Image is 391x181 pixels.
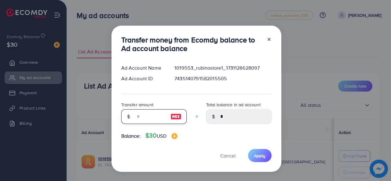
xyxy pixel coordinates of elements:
label: Transfer amount [121,102,153,108]
h4: $30 [145,132,177,139]
button: Apply [248,149,272,162]
span: Apply [254,153,265,159]
span: Cancel [220,152,236,159]
div: Ad Account ID [116,75,170,82]
label: Total balance in ad account [206,102,261,108]
span: Balance: [121,132,141,139]
div: 1019553_rubinastore1_1731128628097 [170,64,276,71]
button: Cancel [213,149,243,162]
img: image [171,133,177,139]
img: image [170,113,181,120]
h3: Transfer money from Ecomdy balance to Ad account balance [121,35,262,53]
span: USD [157,132,166,139]
div: 7435140791582015505 [170,75,276,82]
div: Ad Account Name [116,64,170,71]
